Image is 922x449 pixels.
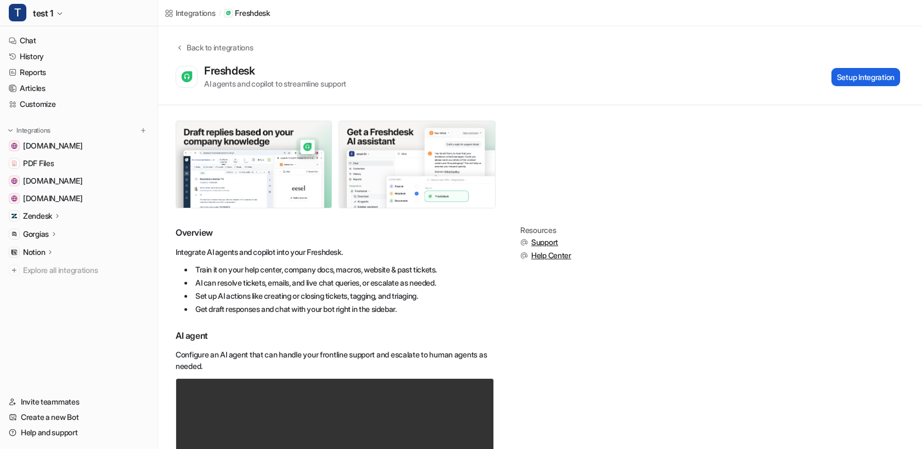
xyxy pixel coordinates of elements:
[176,226,494,239] h2: Overview
[11,143,18,149] img: support.bikesonline.com.au
[176,246,494,316] div: Integrate AI agents and copilot into your Freshdesk.
[224,8,269,19] a: Freshdesk
[184,289,494,303] li: Set up AI actions like creating or closing tickets, tagging, and triaging.
[4,96,153,112] a: Customize
[4,81,153,96] a: Articles
[520,237,571,248] button: Support
[831,68,900,86] button: Setup Integration
[11,213,18,219] img: Zendesk
[33,5,53,21] span: test 1
[9,265,20,276] img: explore all integrations
[4,156,153,171] a: PDF FilesPDF Files
[7,127,14,134] img: expand menu
[176,42,253,64] button: Back to integrations
[204,78,346,89] div: AI agents and copilot to streamline support
[4,33,153,48] a: Chat
[531,237,558,248] span: Support
[16,126,50,135] p: Integrations
[9,4,26,21] span: T
[4,394,153,410] a: Invite teammates
[4,125,54,136] button: Integrations
[184,303,494,316] li: Get draft responses and chat with your bot right in the sidebar.
[4,263,153,278] a: Explore all integrations
[531,250,571,261] span: Help Center
[520,226,571,235] div: Resources
[183,42,253,53] div: Back to integrations
[176,7,216,19] div: Integrations
[11,160,18,167] img: PDF Files
[23,211,52,221] p: Zendesk
[11,195,18,202] img: support.coursiv.io
[23,193,82,204] span: [DOMAIN_NAME]
[520,252,528,259] img: support.svg
[4,425,153,440] a: Help and support
[165,7,216,19] a: Integrations
[11,231,18,237] img: Gorgias
[23,247,45,258] p: Notion
[176,349,494,372] p: Configure an AI agent that can handle your frontline support and escalate to human agents as needed.
[520,250,571,261] button: Help Center
[235,8,269,19] p: Freshdesk
[4,191,153,206] a: support.coursiv.io[DOMAIN_NAME]
[4,138,153,154] a: support.bikesonline.com.au[DOMAIN_NAME]
[11,249,18,255] img: Notion
[23,158,54,169] span: PDF Files
[176,329,494,342] h3: AI agent
[4,410,153,425] a: Create a new Bot
[23,262,149,279] span: Explore all integrations
[23,140,82,151] span: [DOMAIN_NAME]
[23,229,49,240] p: Gorgias
[184,263,494,276] li: Train it on your help center, company docs, macros, website & past tickets.
[4,173,153,189] a: www.cardekho.com[DOMAIN_NAME]
[204,64,259,77] div: Freshdesk
[219,8,221,18] span: /
[520,238,528,246] img: support.svg
[4,49,153,64] a: History
[139,127,147,134] img: menu_add.svg
[184,276,494,289] li: AI can resolve tickets, emails, and live chat queries, or escalate as needed.
[11,178,18,184] img: www.cardekho.com
[4,65,153,80] a: Reports
[23,175,82,186] span: [DOMAIN_NAME]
